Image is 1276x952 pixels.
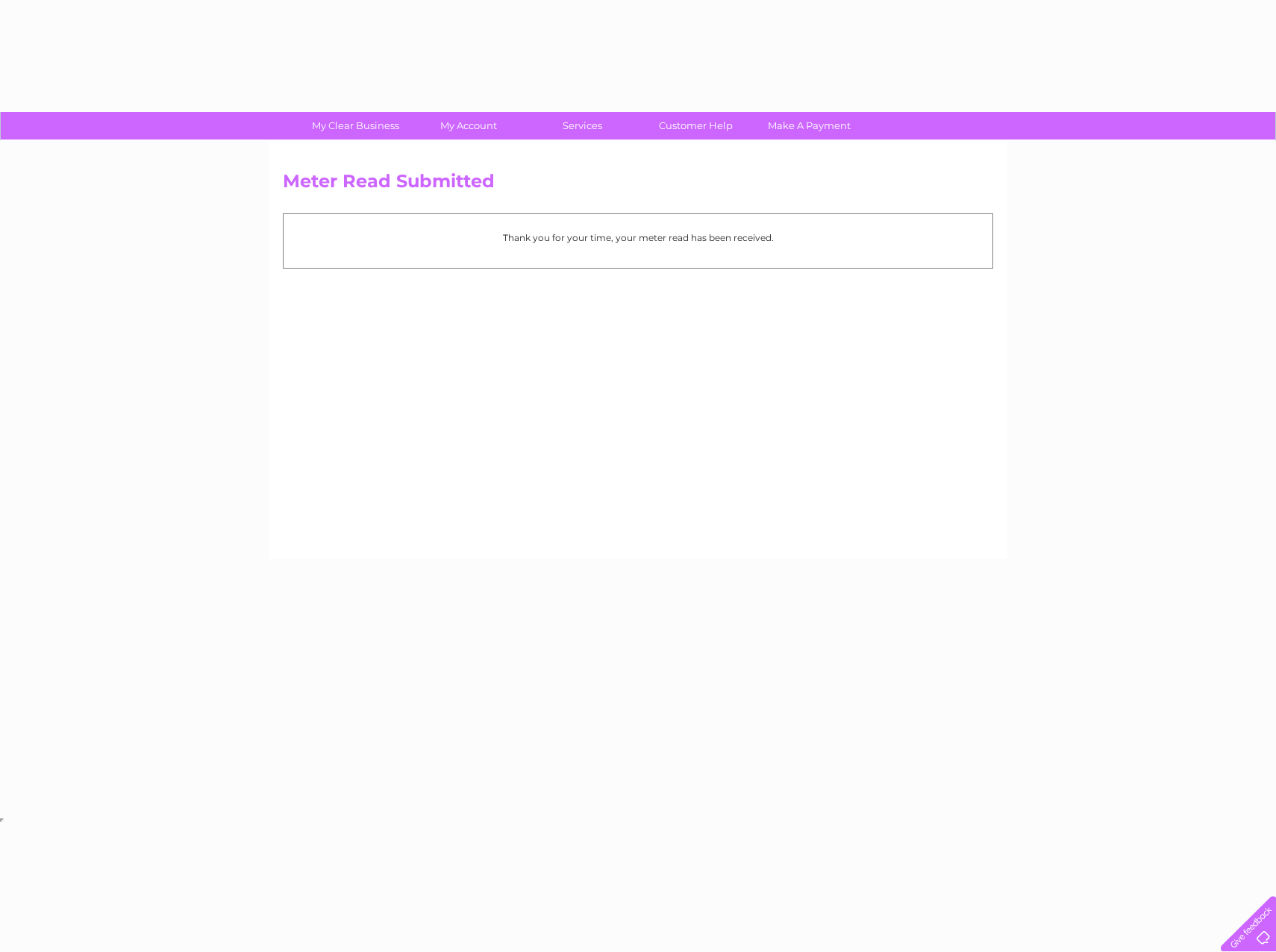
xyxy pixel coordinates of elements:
p: Thank you for your time, your meter read has been received. [291,231,985,245]
h2: Meter Read Submitted [283,171,993,199]
a: Customer Help [634,112,757,140]
a: Services [521,112,644,140]
a: My Account [407,112,531,140]
a: My Clear Business [294,112,417,140]
a: Make A Payment [748,112,871,140]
